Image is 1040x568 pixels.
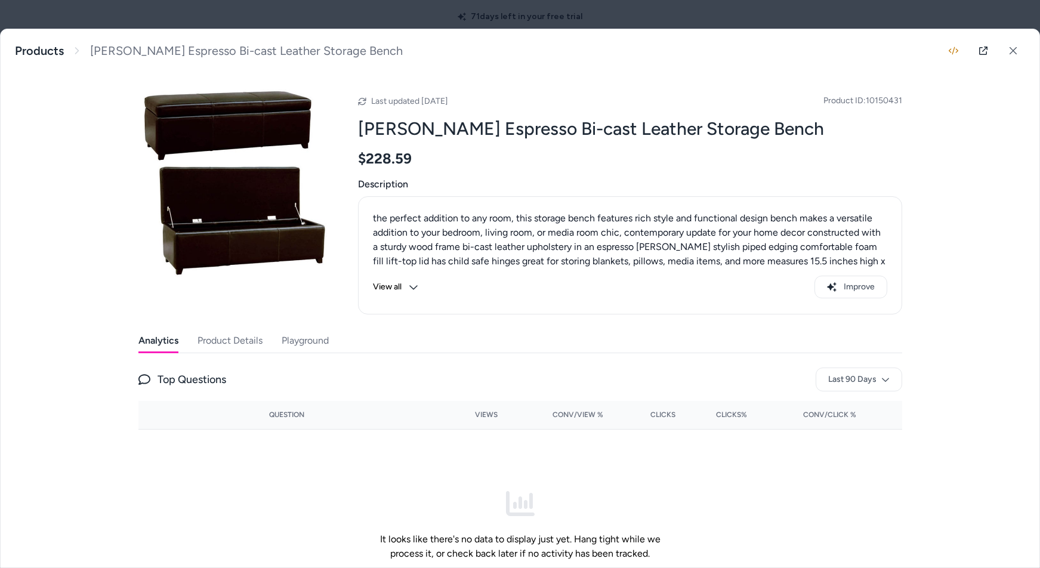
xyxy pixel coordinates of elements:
span: Question [269,410,304,419]
span: Last updated [DATE] [371,96,448,106]
button: Views [445,405,498,424]
img: Darcy-Espresso-Bi-cast-Leather-Storage-Bench-169f8956-dfff-4dca-9605-3e69e8c4d918_600.jpg [138,87,329,277]
nav: breadcrumb [15,44,403,58]
button: Product Details [197,329,263,353]
span: $228.59 [358,150,412,168]
span: Clicks [650,410,675,419]
span: Clicks% [716,410,747,419]
p: the perfect addition to any room, this storage bench features rich style and functional design be... [373,211,887,283]
button: Question [269,405,304,424]
button: Clicks [622,405,675,424]
h2: [PERSON_NAME] Espresso Bi-cast Leather Storage Bench [358,118,902,140]
span: Conv/View % [553,410,603,419]
button: View all [373,276,418,298]
button: Conv/View % [517,405,603,424]
button: Conv/Click % [766,405,856,424]
span: [PERSON_NAME] Espresso Bi-cast Leather Storage Bench [90,44,403,58]
span: Description [358,177,902,192]
a: Products [15,44,64,58]
span: Views [475,410,498,419]
button: Last 90 Days [816,368,902,391]
span: Product ID: 10150431 [823,95,902,107]
button: Clicks% [695,405,748,424]
button: Playground [282,329,329,353]
button: Improve [814,276,887,298]
button: Analytics [138,329,178,353]
span: Conv/Click % [803,410,856,419]
span: Top Questions [158,371,226,388]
